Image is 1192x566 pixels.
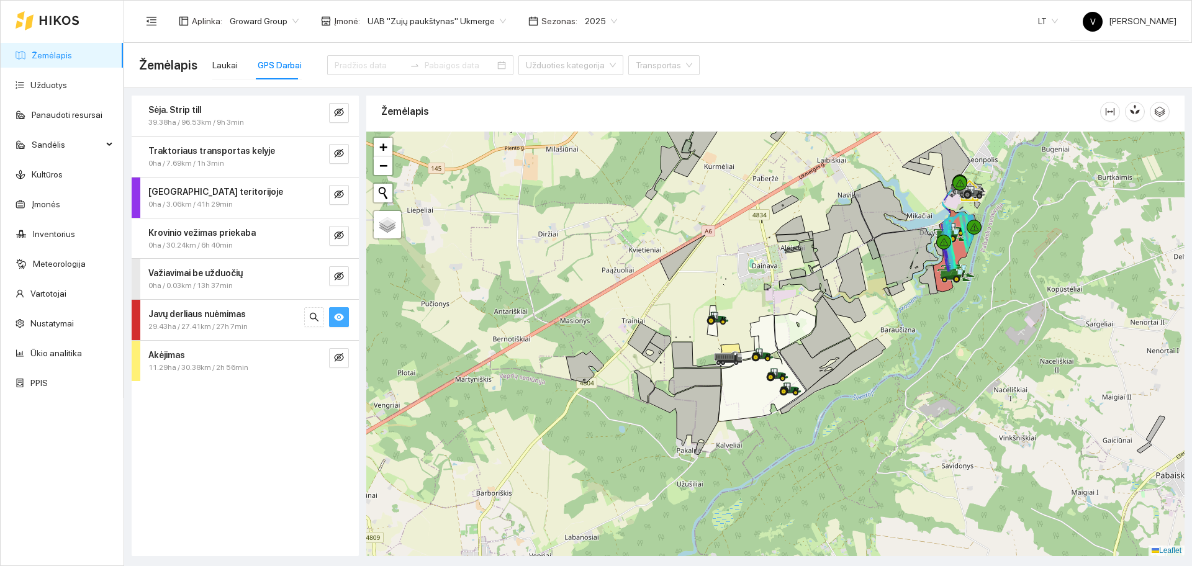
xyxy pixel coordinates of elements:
[33,229,75,239] a: Inventorius
[334,148,344,160] span: eye-invisible
[33,259,86,269] a: Meteorologija
[1152,546,1181,555] a: Leaflet
[1090,12,1096,32] span: V
[410,60,420,70] span: to
[148,105,201,115] strong: Sėja. Strip till
[334,312,344,324] span: eye
[148,362,248,374] span: 11.29ha / 30.38km / 2h 56min
[334,189,344,201] span: eye-invisible
[148,240,233,251] span: 0ha / 30.24km / 6h 40min
[329,185,349,205] button: eye-invisible
[32,199,60,209] a: Įmonės
[139,9,164,34] button: menu-fold
[30,348,82,358] a: Ūkio analitika
[321,16,331,26] span: shop
[132,137,359,177] div: Traktoriaus transportas kelyje0ha / 7.69km / 1h 3mineye-invisible
[148,146,275,156] strong: Traktoriaus transportas kelyje
[381,94,1100,129] div: Žemėlapis
[374,138,392,156] a: Zoom in
[148,228,256,238] strong: Krovinio vežimas priekaba
[148,309,246,319] strong: Javų derliaus nuėmimas
[148,158,224,169] span: 0ha / 7.69km / 1h 3min
[334,353,344,364] span: eye-invisible
[379,139,387,155] span: +
[410,60,420,70] span: swap-right
[309,312,319,324] span: search
[192,14,222,28] span: Aplinka :
[132,259,359,299] div: Važiavimai be užduočių0ha / 0.03km / 13h 37mineye-invisible
[32,132,102,157] span: Sandėlis
[30,378,48,388] a: PPIS
[32,169,63,179] a: Kultūros
[148,321,248,333] span: 29.43ha / 27.41km / 27h 7min
[329,103,349,123] button: eye-invisible
[334,230,344,242] span: eye-invisible
[1100,102,1120,122] button: column-width
[329,226,349,246] button: eye-invisible
[30,289,66,299] a: Vartotojai
[329,307,349,327] button: eye
[374,211,401,238] a: Layers
[368,12,506,30] span: UAB "Zujų paukštynas" Ukmerge
[528,16,538,26] span: calendar
[374,156,392,175] a: Zoom out
[329,144,349,164] button: eye-invisible
[148,350,185,360] strong: Akėjimas
[329,266,349,286] button: eye-invisible
[230,12,299,30] span: Groward Group
[139,55,197,75] span: Žemėlapis
[212,58,238,72] div: Laukai
[132,341,359,381] div: Akėjimas11.29ha / 30.38km / 2h 56mineye-invisible
[179,16,189,26] span: layout
[32,50,72,60] a: Žemėlapis
[132,300,359,340] div: Javų derliaus nuėmimas29.43ha / 27.41km / 27h 7minsearcheye
[32,110,102,120] a: Panaudoti resursai
[146,16,157,27] span: menu-fold
[1038,12,1058,30] span: LT
[1101,107,1119,117] span: column-width
[304,307,324,327] button: search
[148,187,283,197] strong: [GEOGRAPHIC_DATA] teritorijoje
[148,280,233,292] span: 0ha / 0.03km / 13h 37min
[329,348,349,368] button: eye-invisible
[148,268,243,278] strong: Važiavimai be užduočių
[132,177,359,218] div: [GEOGRAPHIC_DATA] teritorijoje0ha / 3.06km / 41h 29mineye-invisible
[334,14,360,28] span: Įmonė :
[334,107,344,119] span: eye-invisible
[374,184,392,202] button: Initiate a new search
[148,199,233,210] span: 0ha / 3.06km / 41h 29min
[258,58,302,72] div: GPS Darbai
[379,158,387,173] span: −
[334,271,344,283] span: eye-invisible
[1083,16,1176,26] span: [PERSON_NAME]
[585,12,617,30] span: 2025
[30,318,74,328] a: Nustatymai
[541,14,577,28] span: Sezonas :
[148,117,244,128] span: 39.38ha / 96.53km / 9h 3min
[335,58,405,72] input: Pradžios data
[30,80,67,90] a: Užduotys
[132,96,359,136] div: Sėja. Strip till39.38ha / 96.53km / 9h 3mineye-invisible
[132,218,359,259] div: Krovinio vežimas priekaba0ha / 30.24km / 6h 40mineye-invisible
[425,58,495,72] input: Pabaigos data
